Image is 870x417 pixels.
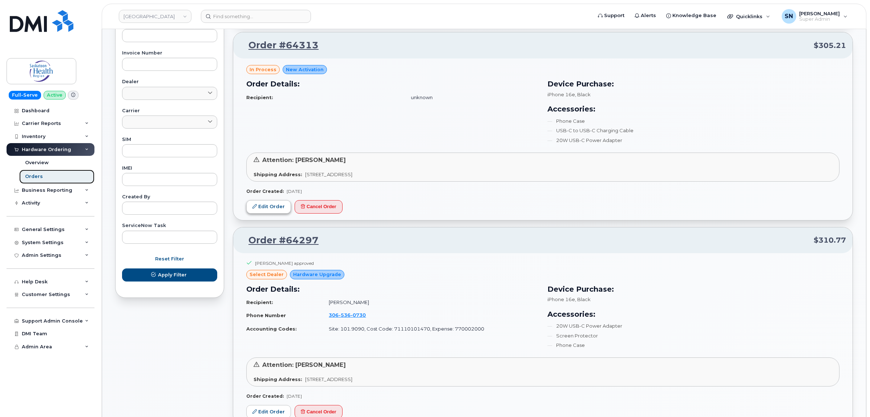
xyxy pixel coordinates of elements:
[329,312,375,318] a: 3065360730
[814,235,846,246] span: $310.77
[122,252,217,266] button: Reset Filter
[122,166,217,171] label: IMEI
[547,332,840,339] li: Screen Protector
[122,51,217,56] label: Invoice Number
[122,223,217,228] label: ServiceNow Task
[575,92,591,97] span: , Black
[122,137,217,142] label: SIM
[287,189,302,194] span: [DATE]
[250,271,284,278] span: select Dealer
[240,234,319,247] a: Order #64297
[722,9,775,24] div: Quicklinks
[250,66,276,73] span: in process
[201,10,311,23] input: Find something...
[799,11,840,16] span: [PERSON_NAME]
[119,10,191,23] a: Saskatoon Health Region
[246,284,539,295] h3: Order Details:
[322,296,538,309] td: [PERSON_NAME]
[547,78,840,89] h3: Device Purchase:
[254,171,302,177] strong: Shipping Address:
[404,91,538,104] td: unknown
[547,104,840,114] h3: Accessories:
[785,12,793,21] span: SN
[305,171,352,177] span: [STREET_ADDRESS]
[814,40,846,51] span: $305.21
[246,326,297,332] strong: Accounting Codes:
[262,361,346,368] span: Attention: [PERSON_NAME]
[287,393,302,399] span: [DATE]
[593,8,630,23] a: Support
[672,12,716,19] span: Knowledge Base
[547,137,840,144] li: 20W USB-C Power Adapter
[286,66,324,73] span: New Activation
[246,200,291,214] a: Edit Order
[305,376,352,382] span: [STREET_ADDRESS]
[339,312,351,318] span: 536
[575,296,591,302] span: , Black
[351,312,366,318] span: 0730
[838,385,865,412] iframe: Messenger Launcher
[246,78,539,89] h3: Order Details:
[155,255,184,262] span: Reset Filter
[295,200,343,214] button: Cancel Order
[322,323,538,335] td: Site: 101.9090, Cost Code: 71110101470, Expense: 770002000
[547,342,840,349] li: Phone Case
[246,312,286,318] strong: Phone Number
[547,284,840,295] h3: Device Purchase:
[547,127,840,134] li: USB-C to USB-C Charging Cable
[122,80,217,84] label: Dealer
[547,296,575,302] span: iPhone 16e
[547,309,840,320] h3: Accessories:
[547,92,575,97] span: iPhone 16e
[547,118,840,125] li: Phone Case
[158,271,187,278] span: Apply Filter
[246,299,273,305] strong: Recipient:
[736,13,762,19] span: Quicklinks
[329,312,366,318] span: 306
[547,323,840,329] li: 20W USB-C Power Adapter
[240,39,319,52] a: Order #64313
[122,109,217,113] label: Carrier
[604,12,624,19] span: Support
[641,12,656,19] span: Alerts
[799,16,840,22] span: Super Admin
[246,189,284,194] strong: Order Created:
[246,94,273,100] strong: Recipient:
[122,195,217,199] label: Created By
[630,8,661,23] a: Alerts
[777,9,853,24] div: Sabrina Nguyen
[293,271,341,278] span: Hardware Upgrade
[262,157,346,163] span: Attention: [PERSON_NAME]
[122,268,217,282] button: Apply Filter
[246,393,284,399] strong: Order Created:
[661,8,721,23] a: Knowledge Base
[254,376,302,382] strong: Shipping Address:
[255,260,314,266] div: [PERSON_NAME] approved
